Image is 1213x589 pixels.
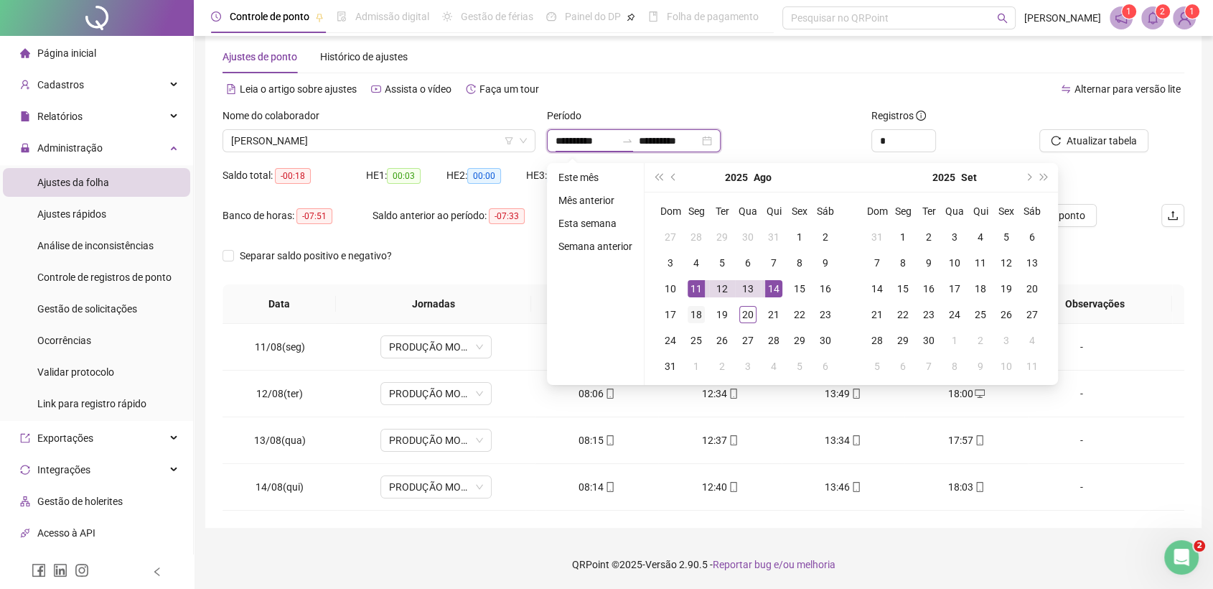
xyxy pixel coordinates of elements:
td: 2025-09-19 [993,276,1019,302]
td: 2025-10-08 [942,353,968,379]
td: 2025-08-17 [657,302,683,328]
div: 13 [739,280,757,297]
td: 2025-09-08 [890,250,916,276]
div: 16 [817,280,834,297]
td: 2025-09-05 [993,224,1019,250]
div: 13 [1024,254,1041,272]
td: 2025-08-26 [709,328,735,353]
td: 2025-08-19 [709,302,735,328]
div: 30 [739,228,757,246]
td: 2025-08-29 [787,328,812,353]
td: 2025-10-07 [916,353,942,379]
td: 2025-08-01 [787,224,812,250]
td: 2025-09-13 [1019,250,1045,276]
div: 28 [868,332,886,349]
span: to [622,135,633,147]
div: 11 [972,254,989,272]
span: Reportar bug e/ou melhoria [713,559,835,570]
div: 31 [765,228,782,246]
span: sync [20,465,30,475]
td: 2025-08-15 [787,276,812,302]
button: next-year [1020,163,1036,192]
span: Ajustes da folha [37,177,109,188]
td: 2025-08-31 [864,224,890,250]
td: 2025-09-03 [942,224,968,250]
span: Administração [37,142,103,154]
div: HE 2: [446,167,527,184]
div: 31 [662,358,679,375]
td: 2025-10-04 [1019,328,1045,353]
td: 2025-08-25 [683,328,709,353]
div: 27 [739,332,757,349]
div: 30 [817,332,834,349]
td: 2025-08-08 [787,250,812,276]
td: 2025-09-16 [916,276,942,302]
div: 3 [946,228,963,246]
button: year panel [725,163,748,192]
td: 2025-09-30 [916,328,942,353]
span: history [466,84,476,94]
td: 2025-08-11 [683,276,709,302]
td: 2025-09-03 [735,353,761,379]
span: Página inicial [37,47,96,59]
div: 12:34 [670,386,769,402]
div: HE 1: [366,167,446,184]
td: 2025-10-05 [864,353,890,379]
span: sun [442,11,452,22]
div: 25 [688,332,705,349]
span: Separar saldo positivo e negativo? [234,248,398,264]
span: Painel do DP [565,11,621,22]
div: 15 [894,280,912,297]
span: user-add [20,80,30,90]
div: 17 [662,306,679,323]
div: 26 [998,306,1015,323]
div: 19 [713,306,731,323]
span: -07:51 [296,208,332,224]
div: 20 [1024,280,1041,297]
td: 2025-10-10 [993,353,1019,379]
span: reload [1051,136,1061,146]
span: Ajustes de ponto [223,51,297,62]
span: PRODUÇÃO MOLDURA 1 [389,383,483,404]
span: home [20,48,30,58]
td: 2025-08-20 [735,302,761,328]
span: dashboard [546,11,556,22]
div: 21 [765,306,782,323]
button: month panel [754,163,772,192]
div: 7 [765,254,782,272]
span: export [20,433,30,443]
span: PRODUÇÃO MOLDURA 1 [389,430,483,451]
td: 2025-07-30 [735,224,761,250]
span: bell [1146,11,1159,24]
sup: 2 [1156,4,1170,19]
div: 6 [817,358,834,375]
div: 18 [688,306,705,323]
td: 2025-08-31 [657,353,683,379]
td: 2025-09-02 [709,353,735,379]
td: 2025-08-10 [657,276,683,302]
span: Faça um tour [479,83,539,95]
div: 24 [662,332,679,349]
span: Ocorrências [37,335,91,346]
span: Cadastros [37,79,84,91]
td: 2025-08-18 [683,302,709,328]
span: 2 [1194,540,1205,552]
span: Relatórios [37,111,83,122]
span: Registros [871,108,926,124]
span: Acesso à API [37,527,95,539]
th: Sex [787,198,812,224]
div: 3 [998,332,1015,349]
div: 1 [946,332,963,349]
td: 2025-08-09 [812,250,838,276]
span: Integrações [37,464,90,476]
span: Ajustes rápidos [37,208,106,220]
td: 2025-09-07 [864,250,890,276]
li: Este mês [553,169,638,186]
span: Validar protocolo [37,366,114,378]
td: 2025-09-27 [1019,302,1045,328]
th: Seg [890,198,916,224]
span: Gestão de holerites [37,496,123,507]
div: 9 [972,358,989,375]
span: 1 [1126,6,1131,17]
span: desktop [973,389,985,399]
